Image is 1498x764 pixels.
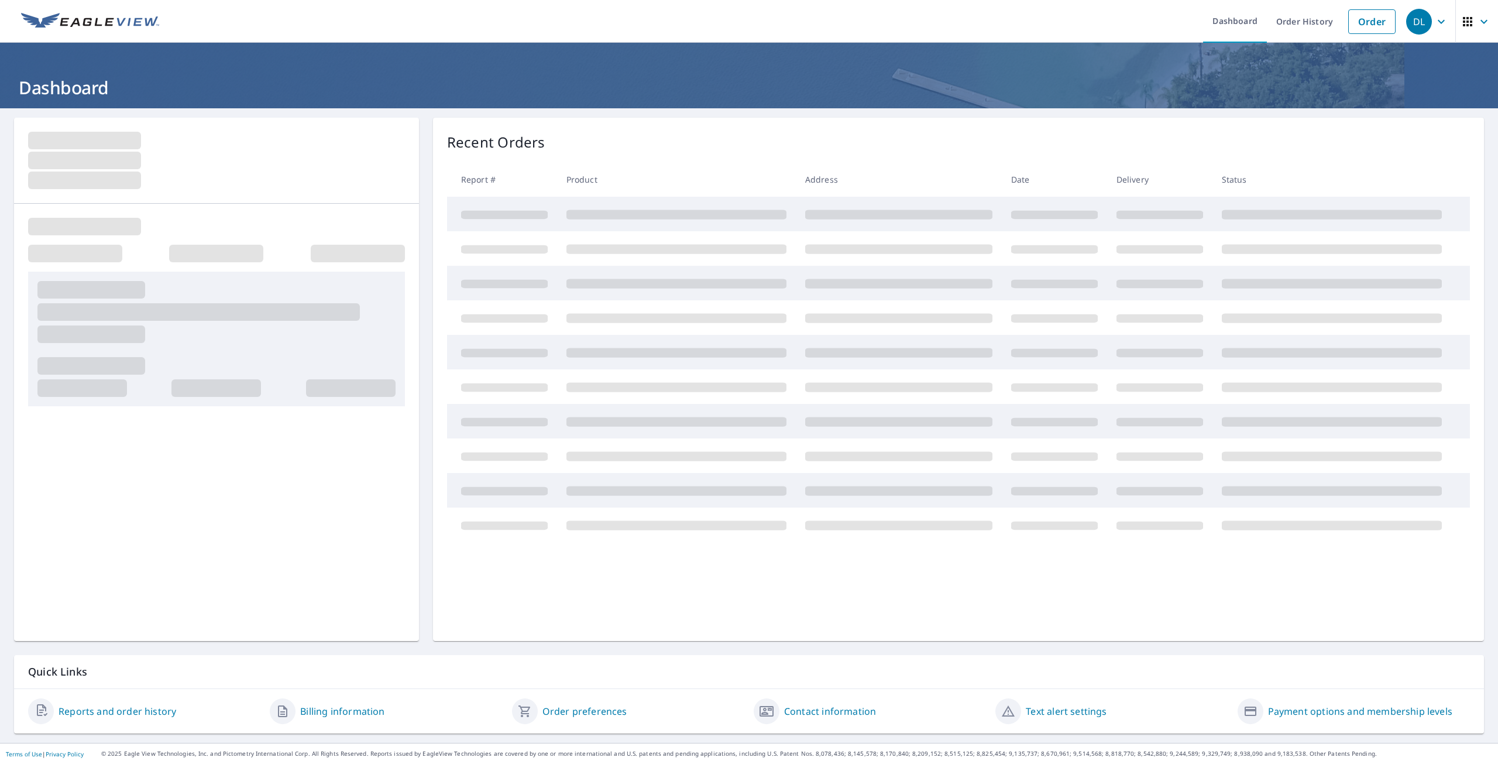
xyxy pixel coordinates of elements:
[300,704,384,718] a: Billing information
[1348,9,1396,34] a: Order
[784,704,876,718] a: Contact information
[542,704,627,718] a: Order preferences
[1268,704,1452,718] a: Payment options and membership levels
[101,749,1492,758] p: © 2025 Eagle View Technologies, Inc. and Pictometry International Corp. All Rights Reserved. Repo...
[796,162,1002,197] th: Address
[6,750,42,758] a: Terms of Use
[1406,9,1432,35] div: DL
[28,664,1470,679] p: Quick Links
[6,751,84,758] p: |
[21,13,159,30] img: EV Logo
[1002,162,1107,197] th: Date
[447,132,545,153] p: Recent Orders
[1026,704,1107,718] a: Text alert settings
[1212,162,1451,197] th: Status
[1107,162,1212,197] th: Delivery
[447,162,557,197] th: Report #
[14,76,1484,100] h1: Dashboard
[59,704,176,718] a: Reports and order history
[46,750,84,758] a: Privacy Policy
[557,162,796,197] th: Product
